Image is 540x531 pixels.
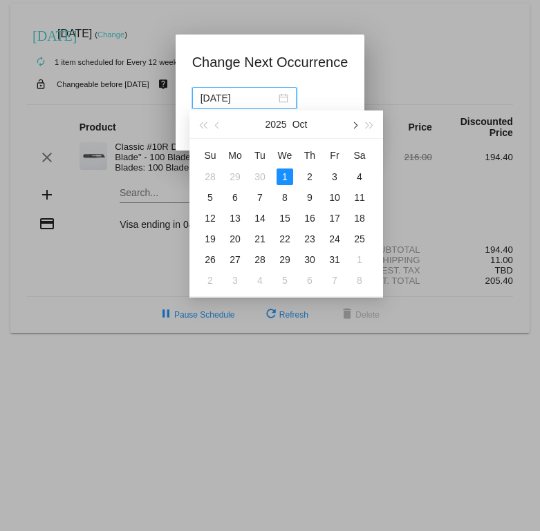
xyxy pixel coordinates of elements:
div: 4 [252,272,268,289]
div: 22 [277,231,293,247]
td: 10/21/2025 [248,229,272,249]
div: 20 [227,231,243,247]
td: 9/28/2025 [198,166,223,187]
td: 10/31/2025 [322,249,347,270]
td: 10/25/2025 [347,229,372,249]
td: 10/7/2025 [248,187,272,208]
div: 13 [227,210,243,226]
div: 26 [202,251,218,268]
div: 6 [227,189,243,206]
button: Oct [292,110,308,138]
div: 25 [351,231,368,247]
div: 3 [326,168,343,185]
td: 10/6/2025 [223,187,248,208]
td: 10/17/2025 [322,208,347,229]
div: 8 [351,272,368,289]
td: 10/22/2025 [272,229,297,249]
td: 9/29/2025 [223,166,248,187]
td: 10/26/2025 [198,249,223,270]
div: 8 [277,189,293,206]
td: 10/14/2025 [248,208,272,229]
td: 11/1/2025 [347,249,372,270]
td: 10/1/2025 [272,166,297,187]
div: 19 [202,231,218,247]
td: 10/20/2025 [223,229,248,249]
button: Next month (PageDown) [346,110,362,138]
td: 10/18/2025 [347,208,372,229]
input: Select date [201,90,276,106]
td: 10/2/2025 [297,166,322,187]
td: 10/19/2025 [198,229,223,249]
td: 10/10/2025 [322,187,347,208]
td: 11/7/2025 [322,270,347,291]
div: 4 [351,168,368,185]
div: 31 [326,251,343,268]
div: 1 [351,251,368,268]
div: 3 [227,272,243,289]
div: 7 [326,272,343,289]
button: Last year (Control + left) [195,110,210,138]
td: 11/3/2025 [223,270,248,291]
div: 10 [326,189,343,206]
td: 11/2/2025 [198,270,223,291]
td: 10/13/2025 [223,208,248,229]
td: 10/5/2025 [198,187,223,208]
td: 10/29/2025 [272,249,297,270]
td: 10/16/2025 [297,208,322,229]
button: Next year (Control + right) [362,110,378,138]
th: Wed [272,144,297,166]
th: Fri [322,144,347,166]
div: 5 [277,272,293,289]
button: Previous month (PageUp) [210,110,225,138]
td: 11/8/2025 [347,270,372,291]
div: 2 [301,168,318,185]
td: 11/6/2025 [297,270,322,291]
div: 27 [227,251,243,268]
div: 5 [202,189,218,206]
div: 30 [252,168,268,185]
th: Sat [347,144,372,166]
div: 14 [252,210,268,226]
td: 11/4/2025 [248,270,272,291]
th: Thu [297,144,322,166]
div: 6 [301,272,318,289]
td: 9/30/2025 [248,166,272,187]
th: Mon [223,144,248,166]
div: 21 [252,231,268,247]
div: 7 [252,189,268,206]
div: 16 [301,210,318,226]
h1: Change Next Occurrence [192,51,348,73]
div: 23 [301,231,318,247]
td: 10/28/2025 [248,249,272,270]
td: 10/8/2025 [272,187,297,208]
div: 2 [202,272,218,289]
td: 10/24/2025 [322,229,347,249]
td: 10/23/2025 [297,229,322,249]
td: 10/11/2025 [347,187,372,208]
div: 15 [277,210,293,226]
td: 10/3/2025 [322,166,347,187]
td: 11/5/2025 [272,270,297,291]
td: 10/15/2025 [272,208,297,229]
div: 18 [351,210,368,226]
div: 24 [326,231,343,247]
button: 2025 [266,110,287,138]
th: Sun [198,144,223,166]
div: 29 [277,251,293,268]
div: 17 [326,210,343,226]
div: 28 [252,251,268,268]
td: 10/27/2025 [223,249,248,270]
td: 10/9/2025 [297,187,322,208]
div: 29 [227,168,243,185]
div: 9 [301,189,318,206]
div: 1 [277,168,293,185]
div: 30 [301,251,318,268]
div: 11 [351,189,368,206]
td: 10/12/2025 [198,208,223,229]
th: Tue [248,144,272,166]
div: 12 [202,210,218,226]
td: 10/4/2025 [347,166,372,187]
div: 28 [202,168,218,185]
td: 10/30/2025 [297,249,322,270]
